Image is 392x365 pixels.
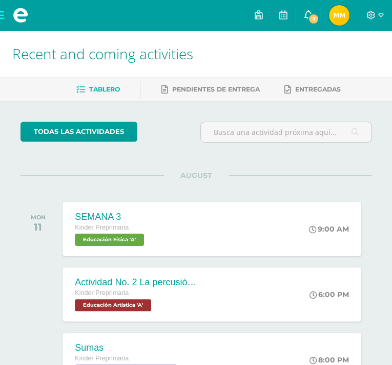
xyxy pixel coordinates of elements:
[12,44,193,63] span: Recent and coming activities
[309,224,349,234] div: 9:00 AM
[75,355,129,362] span: Kinder Preprimaria
[172,85,260,93] span: Pendientes de entrega
[161,81,260,98] a: Pendientes de entrega
[31,214,46,221] div: MON
[284,81,341,98] a: Entregadas
[20,122,137,142] a: todas las Actividades
[308,13,319,25] span: 7
[76,81,120,98] a: Tablero
[75,299,151,311] span: Educación Artística 'A'
[89,85,120,93] span: Tablero
[31,221,46,233] div: 11
[164,171,229,180] span: AUGUST
[310,290,349,299] div: 6:00 PM
[295,85,341,93] span: Entregadas
[75,224,129,231] span: Kinder Preprimaria
[75,343,180,353] div: Sumas
[75,234,144,246] span: Educación Física 'A'
[310,355,349,364] div: 8:00 PM
[201,122,372,142] input: Busca una actividad próxima aquí...
[75,212,147,222] div: SEMANA 3
[75,277,198,288] div: Actividad No. 2 La percusión rítmica corporal en salón de clases.
[75,289,129,296] span: Kinder Preprimaria
[329,5,349,26] img: 9b8870a00c33ea12cd818e368603c848.png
